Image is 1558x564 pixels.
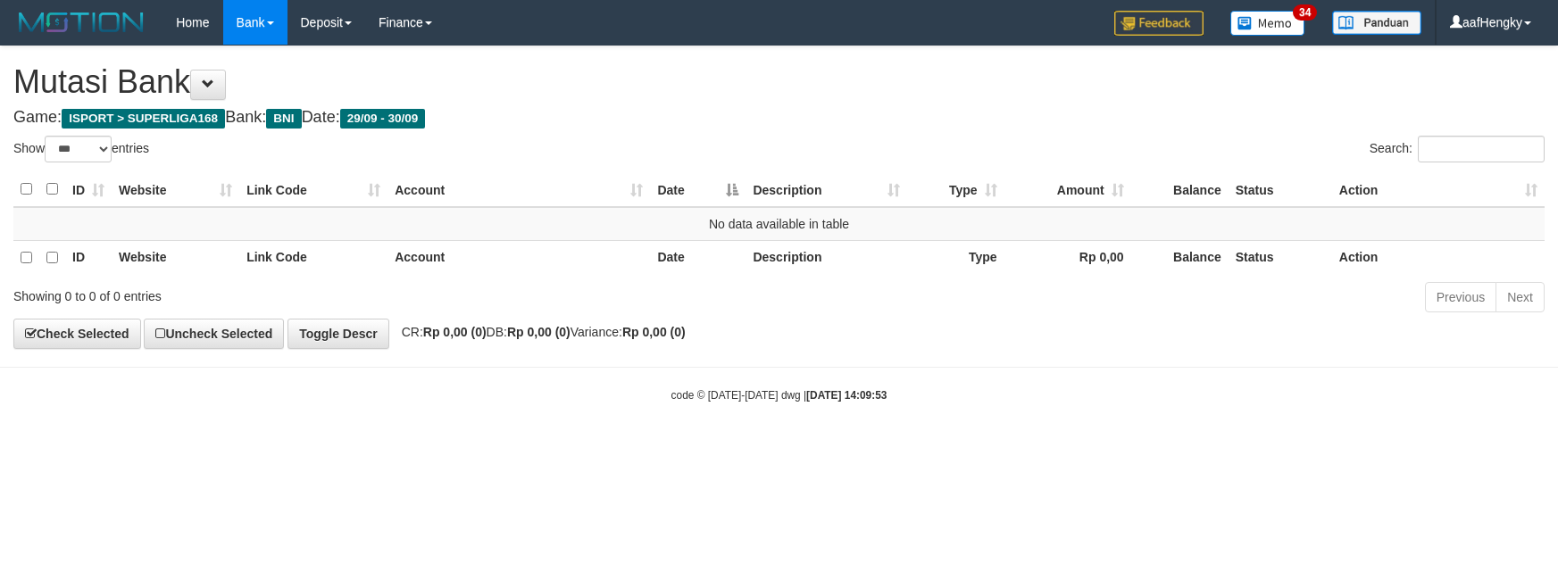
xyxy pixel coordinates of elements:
[907,172,1004,207] th: Type: activate to sort column ascending
[423,325,487,339] strong: Rp 0,00 (0)
[287,319,389,349] a: Toggle Descr
[671,389,887,402] small: code © [DATE]-[DATE] dwg |
[1418,136,1545,162] input: Search:
[746,172,906,207] th: Description: activate to sort column ascending
[13,280,636,305] div: Showing 0 to 0 of 0 entries
[112,240,239,275] th: Website
[907,240,1004,275] th: Type
[1496,282,1545,312] a: Next
[266,109,301,129] span: BNI
[144,319,284,349] a: Uncheck Selected
[1229,240,1332,275] th: Status
[13,64,1545,100] h1: Mutasi Bank
[387,240,650,275] th: Account
[650,172,746,207] th: Date: activate to sort column descending
[1230,11,1305,36] img: Button%20Memo.svg
[13,319,141,349] a: Check Selected
[1229,172,1332,207] th: Status
[1293,4,1317,21] span: 34
[45,136,112,162] select: Showentries
[13,109,1545,127] h4: Game: Bank: Date:
[239,172,387,207] th: Link Code: activate to sort column ascending
[65,172,112,207] th: ID: activate to sort column ascending
[13,207,1545,241] td: No data available in table
[1332,11,1421,35] img: panduan.png
[387,172,650,207] th: Account: activate to sort column ascending
[13,9,149,36] img: MOTION_logo.png
[1370,136,1545,162] label: Search:
[1131,240,1229,275] th: Balance
[13,136,149,162] label: Show entries
[1425,282,1496,312] a: Previous
[62,109,225,129] span: ISPORT > SUPERLIGA168
[1114,11,1204,36] img: Feedback.jpg
[340,109,426,129] span: 29/09 - 30/09
[746,240,906,275] th: Description
[1004,240,1131,275] th: Rp 0,00
[1004,172,1131,207] th: Amount: activate to sort column ascending
[65,240,112,275] th: ID
[393,325,686,339] span: CR: DB: Variance:
[650,240,746,275] th: Date
[239,240,387,275] th: Link Code
[1332,172,1545,207] th: Action: activate to sort column ascending
[507,325,571,339] strong: Rp 0,00 (0)
[1332,240,1545,275] th: Action
[1131,172,1229,207] th: Balance
[622,325,686,339] strong: Rp 0,00 (0)
[806,389,887,402] strong: [DATE] 14:09:53
[112,172,239,207] th: Website: activate to sort column ascending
